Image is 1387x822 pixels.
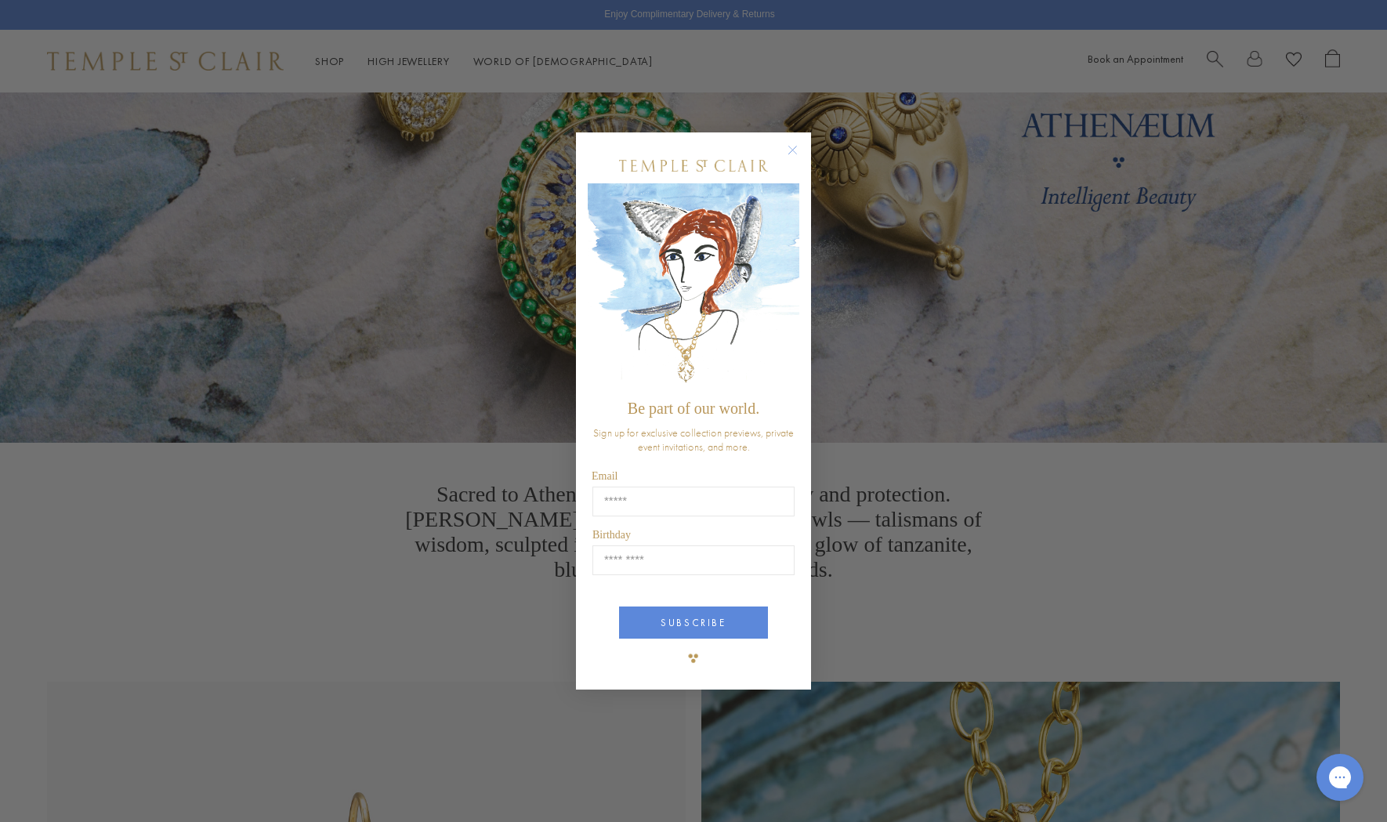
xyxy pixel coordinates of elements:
[619,160,768,172] img: Temple St. Clair
[592,487,795,516] input: Email
[593,425,794,454] span: Sign up for exclusive collection previews, private event invitations, and more.
[678,643,709,674] img: TSC
[791,148,810,168] button: Close dialog
[588,183,799,393] img: c4a9eb12-d91a-4d4a-8ee0-386386f4f338.jpeg
[628,400,759,417] span: Be part of our world.
[592,529,631,541] span: Birthday
[592,470,617,482] span: Email
[1309,748,1371,806] iframe: Gorgias live chat messenger
[619,607,768,639] button: SUBSCRIBE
